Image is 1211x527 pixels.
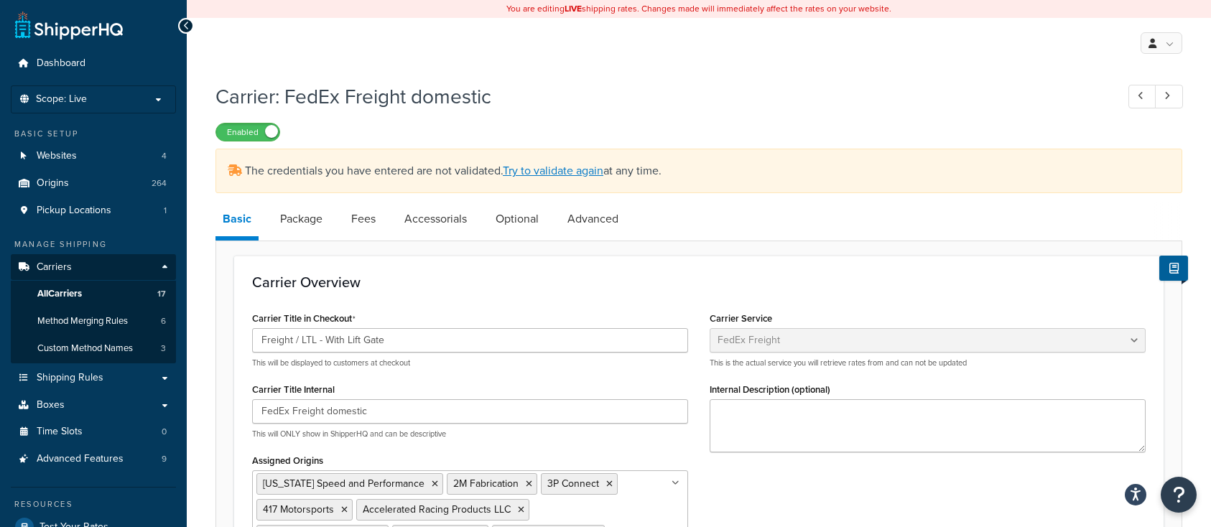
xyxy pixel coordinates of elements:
span: Custom Method Names [37,342,133,355]
a: Custom Method Names3 [11,335,176,362]
a: Basic [215,202,259,241]
b: LIVE [565,2,582,15]
a: Shipping Rules [11,365,176,391]
span: Time Slots [37,426,83,438]
span: Scope: Live [36,93,87,106]
span: 4 [162,150,167,162]
span: Websites [37,150,77,162]
a: Accessorials [397,202,474,236]
li: Carriers [11,254,176,363]
a: Method Merging Rules6 [11,308,176,335]
li: Websites [11,143,176,169]
span: [US_STATE] Speed and Performance [263,476,424,491]
div: Basic Setup [11,128,176,140]
a: Next Record [1155,85,1183,108]
a: Package [273,202,330,236]
p: This will be displayed to customers at checkout [252,358,688,368]
a: Advanced Features9 [11,446,176,472]
span: 1 [164,205,167,217]
span: Pickup Locations [37,205,111,217]
label: Internal Description (optional) [710,384,830,395]
a: Time Slots0 [11,419,176,445]
span: 0 [162,426,167,438]
a: Optional [488,202,546,236]
li: Custom Method Names [11,335,176,362]
label: Assigned Origins [252,455,323,466]
p: This will ONLY show in ShipperHQ and can be descriptive [252,429,688,439]
a: Try to validate again [503,162,603,179]
div: Resources [11,498,176,510]
label: Carrier Title Internal [252,384,335,395]
span: 3P Connect [547,476,599,491]
a: Origins264 [11,170,176,197]
a: Advanced [560,202,626,236]
span: Boxes [37,399,65,411]
div: Manage Shipping [11,238,176,251]
span: 264 [152,177,167,190]
span: 3 [161,342,166,355]
a: Previous Record [1128,85,1156,108]
span: Origins [37,177,69,190]
li: Origins [11,170,176,197]
button: Open Resource Center [1161,477,1197,513]
a: Fees [344,202,383,236]
a: Carriers [11,254,176,281]
span: Shipping Rules [37,372,103,384]
a: Websites4 [11,143,176,169]
span: All Carriers [37,288,82,300]
h1: Carrier: FedEx Freight domestic [215,83,1102,111]
span: The credentials you have entered are not validated. at any time. [245,162,662,179]
li: Time Slots [11,419,176,445]
a: AllCarriers17 [11,281,176,307]
span: Carriers [37,261,72,274]
span: 2M Fabrication [453,476,519,491]
label: Enabled [216,123,279,141]
li: Method Merging Rules [11,308,176,335]
a: Boxes [11,392,176,419]
label: Carrier Service [710,313,772,324]
span: 17 [157,288,166,300]
label: Carrier Title in Checkout [252,313,356,325]
li: Advanced Features [11,446,176,472]
span: Advanced Features [37,453,124,465]
span: Dashboard [37,57,85,70]
p: This is the actual service you will retrieve rates from and can not be updated [710,358,1146,368]
h3: Carrier Overview [252,274,1146,290]
a: Dashboard [11,50,176,77]
span: 6 [161,315,166,327]
span: 9 [162,453,167,465]
li: Pickup Locations [11,197,176,224]
a: Pickup Locations1 [11,197,176,224]
button: Show Help Docs [1159,256,1188,281]
span: 417 Motorsports [263,502,334,517]
span: Method Merging Rules [37,315,128,327]
span: Accelerated Racing Products LLC [363,502,511,517]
